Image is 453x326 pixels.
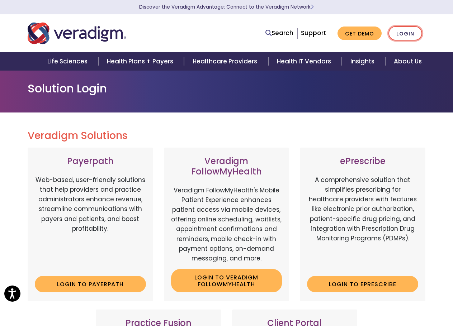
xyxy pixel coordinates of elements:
[35,276,146,292] a: Login to Payerpath
[28,21,126,45] img: Veradigm logo
[265,28,293,38] a: Search
[307,276,418,292] a: Login to ePrescribe
[39,52,98,71] a: Life Sciences
[307,156,418,167] h3: ePrescribe
[98,52,184,71] a: Health Plans + Payers
[311,4,314,10] span: Learn More
[35,156,146,167] h3: Payerpath
[171,156,282,177] h3: Veradigm FollowMyHealth
[301,29,326,37] a: Support
[184,52,268,71] a: Healthcare Providers
[171,269,282,292] a: Login to Veradigm FollowMyHealth
[385,52,430,71] a: About Us
[35,175,146,270] p: Web-based, user-friendly solutions that help providers and practice administrators enhance revenu...
[28,130,426,142] h2: Veradigm Solutions
[139,4,314,10] a: Discover the Veradigm Advantage: Connect to the Veradigm NetworkLearn More
[307,175,418,270] p: A comprehensive solution that simplifies prescribing for healthcare providers with features like ...
[338,27,382,40] a: Get Demo
[28,82,426,95] h1: Solution Login
[388,26,422,41] a: Login
[171,186,282,264] p: Veradigm FollowMyHealth's Mobile Patient Experience enhances patient access via mobile devices, o...
[268,52,342,71] a: Health IT Vendors
[342,52,385,71] a: Insights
